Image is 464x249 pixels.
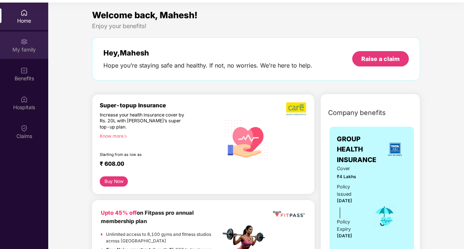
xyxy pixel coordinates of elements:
div: Know more [100,133,216,138]
span: Welcome back, Mahesh! [92,10,198,20]
span: Company benefits [328,108,386,118]
div: ₹ 608.00 [100,160,213,169]
span: [DATE] [337,233,352,238]
span: ₹4 Lakhs [337,173,363,180]
div: Policy issued [337,183,363,198]
span: [DATE] [337,198,352,203]
div: Enjoy your benefits! [92,22,420,30]
b: on Fitpass pro annual membership plan [101,210,194,225]
img: svg+xml;base64,PHN2ZyBpZD0iSG9zcGl0YWxzIiB4bWxucz0iaHR0cDovL3d3dy53My5vcmcvMjAwMC9zdmciIHdpZHRoPS... [20,96,28,103]
img: svg+xml;base64,PHN2ZyB3aWR0aD0iMjAiIGhlaWdodD0iMjAiIHZpZXdCb3g9IjAgMCAyMCAyMCIgZmlsbD0ibm9uZSIgeG... [20,38,28,45]
img: svg+xml;base64,PHN2ZyBpZD0iQ2xhaW0iIHhtbG5zPSJodHRwOi8vd3d3LnczLm9yZy8yMDAwL3N2ZyIgd2lkdGg9IjIwIi... [20,124,28,132]
img: svg+xml;base64,PHN2ZyBpZD0iQmVuZWZpdHMiIHhtbG5zPSJodHRwOi8vd3d3LnczLm9yZy8yMDAwL3N2ZyIgd2lkdGg9Ij... [20,67,28,74]
div: Increase your health insurance cover by Rs. 20L with [PERSON_NAME]’s super top-up plan. [100,112,189,130]
div: Hey, Mahesh [103,49,312,57]
img: svg+xml;base64,PHN2ZyBpZD0iSG9tZSIgeG1sbnM9Imh0dHA6Ly93d3cudzMub3JnLzIwMDAvc3ZnIiB3aWR0aD0iMjAiIG... [20,9,28,16]
img: insurerLogo [385,139,405,159]
span: Cover [337,165,363,172]
p: Unlimited access to 8,100 gyms and fitness studios across [GEOGRAPHIC_DATA] [106,231,220,245]
div: Super-topup Insurance [100,102,221,109]
b: Upto 45% off [101,210,137,216]
img: icon [373,204,396,228]
div: Raise a claim [361,55,400,63]
img: fppp.png [272,209,306,219]
div: Starting from as low as [100,152,190,157]
span: GROUP HEALTH INSURANCE [337,134,383,165]
button: Buy Now [100,176,128,187]
div: Hope you’re staying safe and healthy. If not, no worries. We’re here to help. [103,62,312,69]
span: right [123,134,128,138]
img: svg+xml;base64,PHN2ZyB4bWxucz0iaHR0cDovL3d3dy53My5vcmcvMjAwMC9zdmciIHhtbG5zOnhsaW5rPSJodHRwOi8vd3... [221,113,273,165]
div: Policy Expiry [337,218,363,233]
img: b5dec4f62d2307b9de63beb79f102df3.png [286,102,307,116]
